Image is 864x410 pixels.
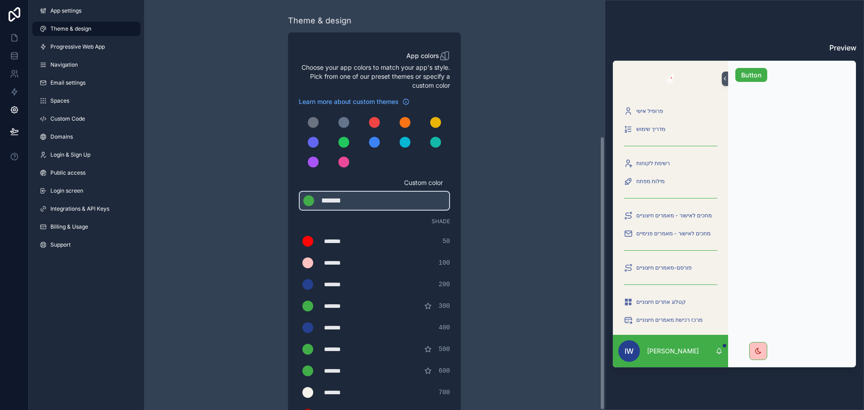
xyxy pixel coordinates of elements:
[50,7,81,14] span: App settings
[662,72,679,86] img: App logo
[32,202,140,216] a: Integrations & API Keys
[439,388,450,397] span: 700
[32,58,140,72] a: Navigation
[299,97,409,106] a: Learn more about custom themes
[618,103,723,119] a: פרופיל אישי
[636,178,665,185] span: מילות מפתח
[299,178,443,187] span: Custom color
[439,302,450,311] span: 300
[32,22,140,36] a: Theme & design
[618,294,723,310] a: קטלוג אתרים חיצוניים
[618,173,723,189] a: מילות מפתח
[50,241,71,248] span: Support
[32,94,140,108] a: Spaces
[636,126,666,133] span: מדריך שימוש
[50,205,109,212] span: Integrations & API Keys
[612,42,856,53] h3: Preview
[32,220,140,234] a: Billing & Usage
[50,115,85,122] span: Custom Code
[432,218,450,225] span: Shade
[618,225,723,242] a: מחכים לאישור - מאמרים פנימיים
[50,187,83,194] span: Login screen
[32,40,140,54] a: Progressive Web App
[32,130,140,144] a: Domains
[50,61,78,68] span: Navigation
[442,237,450,246] span: 50
[32,112,140,126] a: Custom Code
[439,366,450,375] span: 600
[613,97,728,335] div: scrollable content
[636,316,702,324] span: מרכז רכישת מאמרים חיצוניים
[50,151,90,158] span: Login & Sign Up
[618,155,723,171] a: רשימת לקוחות
[50,169,85,176] span: Public access
[299,63,450,90] span: Choose your app colors to match your app's style. Pick from one of our preset themes or specify a...
[32,184,140,198] a: Login screen
[439,323,450,332] span: 400
[439,345,450,354] span: 500
[299,97,399,106] span: Learn more about custom themes
[439,258,450,267] span: 100
[618,207,723,224] a: מחכים לאישור - מאמרים חיצוניים
[50,133,73,140] span: Domains
[636,230,711,237] span: מחכים לאישור - מאמרים פנימיים
[406,51,439,60] span: App colors
[32,148,140,162] a: Login & Sign Up
[636,264,692,271] span: פורסם-מאמרים חיצוניים
[439,280,450,289] span: 200
[50,79,85,86] span: Email settings
[636,212,712,219] span: מחכים לאישור - מאמרים חיצוניים
[647,347,699,356] p: [PERSON_NAME]
[625,346,634,356] span: iw
[618,312,723,328] a: מרכז רכישת מאמרים חיצוניים
[32,4,140,18] a: App settings
[50,25,91,32] span: Theme & design
[50,97,69,104] span: Spaces
[50,43,105,50] span: Progressive Web App
[636,160,670,167] span: רשימת לקוחות
[50,223,88,230] span: Billing & Usage
[636,108,663,115] span: פרופיל אישי
[618,260,723,276] a: פורסם-מאמרים חיצוניים
[636,298,686,306] span: קטלוג אתרים חיצוניים
[32,166,140,180] a: Public access
[32,238,140,252] a: Support
[32,76,140,90] a: Email settings
[288,14,351,27] div: Theme & design
[735,68,767,82] button: Button
[618,121,723,137] a: מדריך שימוש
